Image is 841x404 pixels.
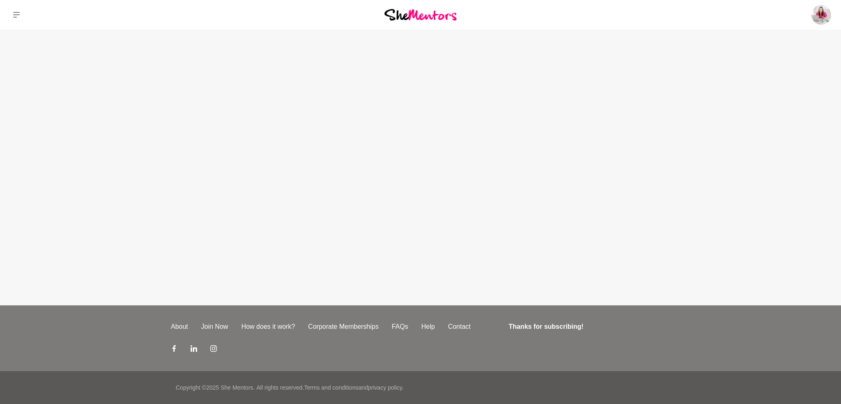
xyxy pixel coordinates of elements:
img: Rebecca Cofrancesco [811,5,831,25]
a: Help [415,322,441,332]
p: Copyright © 2025 She Mentors . [176,383,255,392]
h4: Thanks for subscribing! [509,322,665,332]
img: She Mentors Logo [384,9,457,20]
a: About [164,322,195,332]
a: Terms and conditions [304,384,358,391]
p: All rights reserved. and . [256,383,403,392]
a: privacy policy [368,384,402,391]
a: FAQs [385,322,415,332]
a: Instagram [210,345,217,355]
a: LinkedIn [191,345,197,355]
a: Join Now [195,322,235,332]
a: Contact [441,322,477,332]
a: Corporate Memberships [301,322,385,332]
a: Facebook [171,345,177,355]
a: How does it work? [235,322,302,332]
